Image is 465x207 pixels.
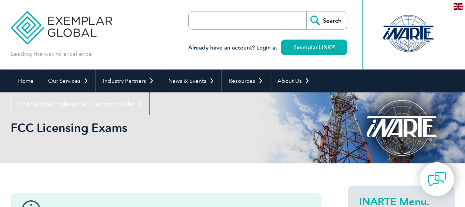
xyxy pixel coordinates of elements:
[96,69,161,92] a: Industry Partners
[161,69,221,92] a: News & Events
[11,122,321,134] h2: FCC Licensing Exams
[281,40,347,55] a: Exemplar LINK
[188,43,347,52] h3: Already have an account? Login at
[331,45,335,49] img: open_square.png
[454,3,463,10] img: en
[41,69,95,92] a: Our Services
[11,50,92,58] p: Leading the way to excellence
[306,11,347,29] input: Search
[428,170,446,189] img: contact-chat.png
[222,69,270,92] a: Resources
[11,69,41,92] a: Home
[270,69,317,92] a: About Us
[11,92,149,115] a: Find Certified Professional / Training Provider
